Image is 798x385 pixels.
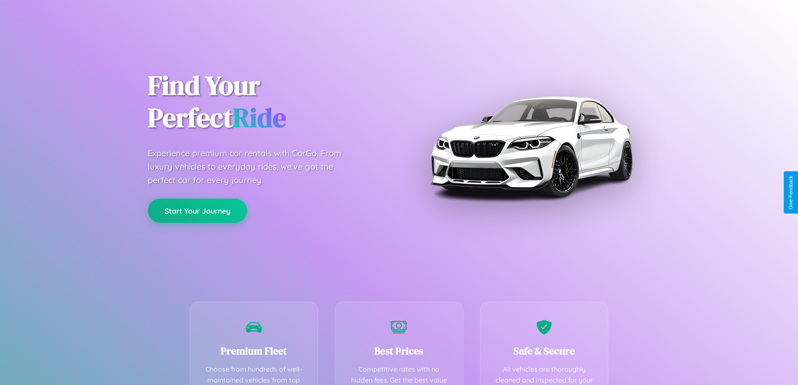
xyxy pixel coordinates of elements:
img: Premium BMW car rental vehicle [426,42,636,251]
span: Ride [233,99,286,136]
h1: Find Your Perfect [148,70,387,134]
div: Give Feedback [788,176,794,209]
button: Start Your Journey [148,199,247,223]
h3: Safe & Secure [493,344,596,358]
p: Experience premium car rentals with CarGo. From luxury vehicles to everyday rides, we've got the ... [148,147,357,187]
h3: Premium Fleet [203,344,305,358]
h3: Best Prices [348,344,450,358]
